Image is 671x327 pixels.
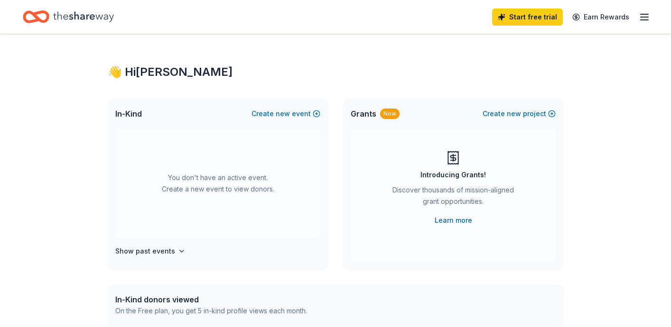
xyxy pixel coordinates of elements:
[380,109,400,119] div: New
[420,169,486,181] div: Introducing Grants!
[115,108,142,119] span: In-Kind
[483,108,556,119] button: Createnewproject
[115,305,307,317] div: On the Free plan, you get 5 in-kind profile views each month.
[435,215,472,226] a: Learn more
[115,245,186,257] button: Show past events
[115,129,320,238] div: You don't have an active event. Create a new event to view donors.
[276,108,290,119] span: new
[115,294,307,305] div: In-Kind donors viewed
[507,108,521,119] span: new
[252,108,320,119] button: Createnewevent
[567,9,635,26] a: Earn Rewards
[108,64,563,80] div: 👋 Hi [PERSON_NAME]
[115,245,175,257] h4: Show past events
[23,6,114,28] a: Home
[351,108,376,119] span: Grants
[492,9,563,26] a: Start free trial
[389,184,518,211] div: Discover thousands of mission-aligned grant opportunities.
